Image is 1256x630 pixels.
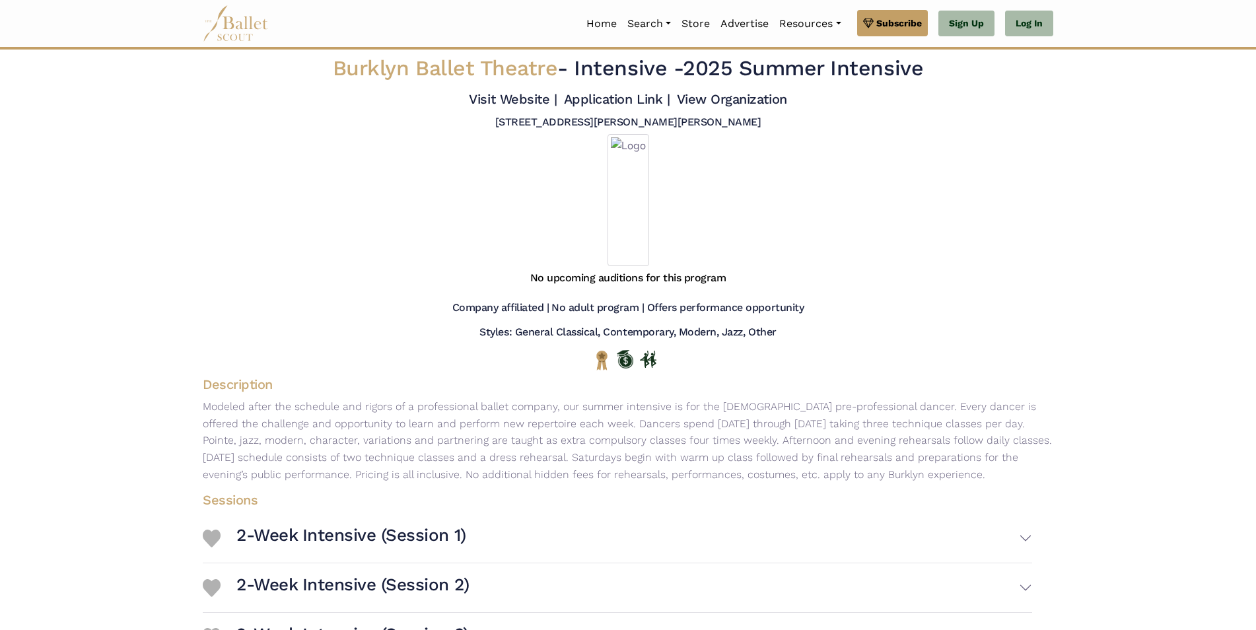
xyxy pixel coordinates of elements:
span: Subscribe [876,16,922,30]
a: Store [676,10,715,38]
a: Home [581,10,622,38]
a: Application Link | [564,91,670,107]
h5: No adult program | [551,301,644,315]
h5: Styles: General Classical, Contemporary, Modern, Jazz, Other [479,326,776,339]
h5: [STREET_ADDRESS][PERSON_NAME][PERSON_NAME] [495,116,761,129]
h4: Description [192,376,1064,393]
img: Offers Scholarship [617,350,633,368]
h5: Company affiliated | [452,301,549,315]
h5: No upcoming auditions for this program [530,271,726,285]
a: Subscribe [857,10,928,36]
a: Visit Website | [469,91,557,107]
button: 2-Week Intensive (Session 1) [236,519,1032,557]
span: Burklyn Ballet Theatre [333,55,557,81]
img: gem.svg [863,16,874,30]
button: 2-Week Intensive (Session 2) [236,569,1032,607]
img: Heart [203,579,221,597]
h2: - 2025 Summer Intensive [275,55,981,83]
a: Log In [1005,11,1053,37]
a: Resources [774,10,846,38]
a: Advertise [715,10,774,38]
img: National [594,350,610,370]
a: Sign Up [938,11,994,37]
img: Logo [608,134,649,266]
span: Intensive - [574,55,683,81]
h5: Offers performance opportunity [647,301,804,315]
p: Modeled after the schedule and rigors of a professional ballet company, our summer intensive is f... [192,398,1064,483]
img: Heart [203,530,221,547]
a: Search [622,10,676,38]
img: In Person [640,351,656,368]
a: View Organization [677,91,787,107]
h4: Sessions [192,491,1043,508]
h3: 2-Week Intensive (Session 2) [236,574,470,596]
h3: 2-Week Intensive (Session 1) [236,524,466,547]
